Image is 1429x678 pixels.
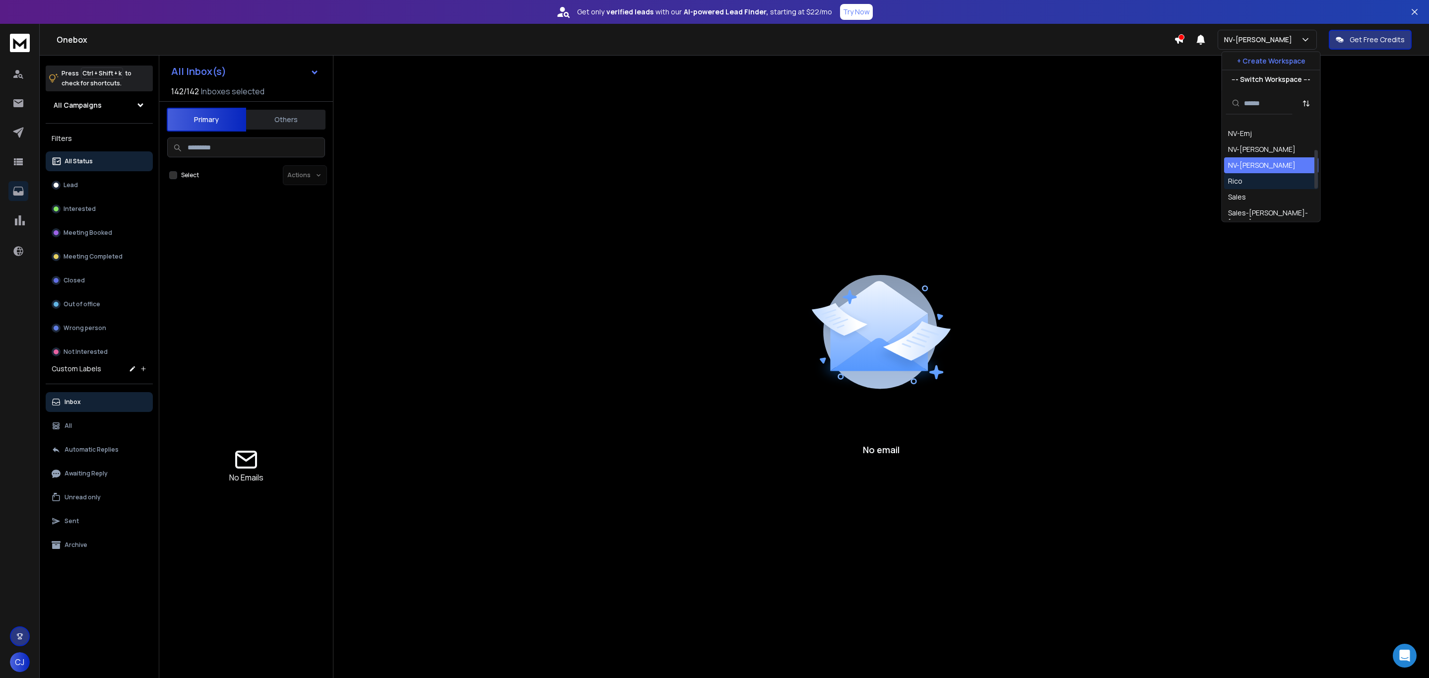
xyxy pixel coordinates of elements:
strong: verified leads [606,7,653,17]
span: Ctrl + Shift + k [81,68,123,79]
button: CJ [10,652,30,672]
h1: Onebox [57,34,1174,46]
button: All Status [46,151,153,171]
p: Not Interested [64,348,108,356]
button: Meeting Booked [46,223,153,243]
h1: All Inbox(s) [171,67,226,76]
button: All Campaigns [46,95,153,115]
button: Automatic Replies [46,440,153,460]
button: Sort by Sort A-Z [1297,93,1316,113]
button: Meeting Completed [46,247,153,267]
p: Inbox [65,398,81,406]
div: Rico [1228,176,1242,186]
p: Lead [64,181,78,189]
div: NV-[PERSON_NAME] [1228,160,1296,170]
label: Select [181,171,199,179]
p: All Status [65,157,93,165]
img: logo [10,34,30,52]
button: + Create Workspace [1222,52,1320,70]
p: Interested [64,205,96,213]
button: All [46,416,153,436]
p: Meeting Booked [64,229,112,237]
button: Get Free Credits [1329,30,1412,50]
div: NV-[PERSON_NAME] [1228,144,1296,154]
button: All Inbox(s) [163,62,327,81]
button: Primary [167,108,246,132]
button: Archive [46,535,153,555]
p: All [65,422,72,430]
p: --- Switch Workspace --- [1232,74,1310,84]
button: Not Interested [46,342,153,362]
p: Automatic Replies [65,446,119,454]
button: Sent [46,511,153,531]
button: Awaiting Reply [46,464,153,483]
div: Sales-[PERSON_NAME]-[DATE] [1228,208,1314,228]
button: Wrong person [46,318,153,338]
div: Sales [1228,192,1246,202]
p: Out of office [64,300,100,308]
h3: Custom Labels [52,364,101,374]
p: Try Now [843,7,870,17]
p: Closed [64,276,85,284]
p: Get Free Credits [1350,35,1405,45]
button: Inbox [46,392,153,412]
p: Unread only [65,493,101,501]
button: Out of office [46,294,153,314]
p: Awaiting Reply [65,470,108,477]
p: + Create Workspace [1237,56,1305,66]
strong: AI-powered Lead Finder, [684,7,768,17]
h1: All Campaigns [54,100,102,110]
button: Interested [46,199,153,219]
div: NV-Emj [1228,129,1252,138]
span: 142 / 142 [171,85,199,97]
p: Sent [65,517,79,525]
button: Unread only [46,487,153,507]
p: Get only with our starting at $22/mo [577,7,832,17]
p: NV-[PERSON_NAME] [1224,35,1296,45]
p: Archive [65,541,87,549]
p: Wrong person [64,324,106,332]
p: No Emails [229,472,263,483]
button: Others [246,109,325,131]
div: Open Intercom Messenger [1393,644,1417,668]
h3: Filters [46,132,153,145]
h3: Inboxes selected [201,85,264,97]
p: Press to check for shortcuts. [62,68,131,88]
p: Meeting Completed [64,253,123,261]
p: No email [863,443,900,457]
button: Try Now [840,4,873,20]
button: Closed [46,271,153,290]
button: Lead [46,175,153,195]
